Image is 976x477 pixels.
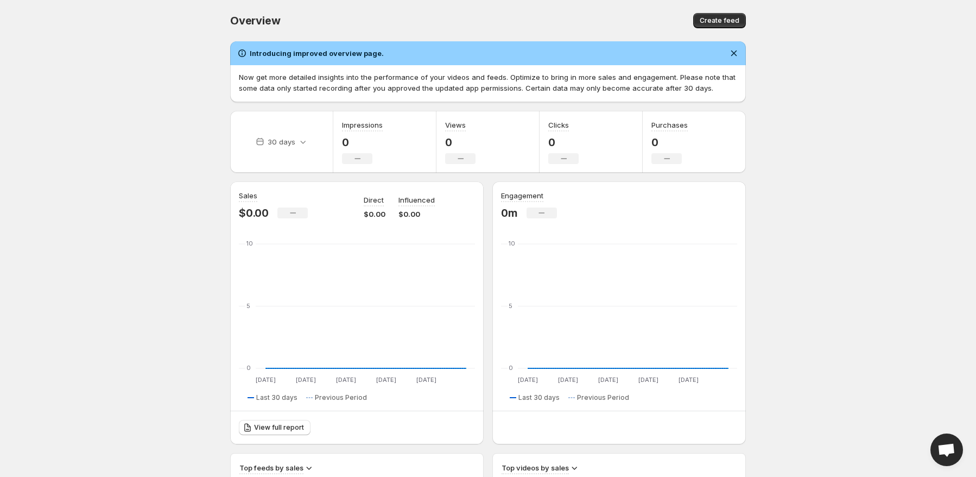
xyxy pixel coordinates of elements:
[296,376,316,384] text: [DATE]
[548,136,579,149] p: 0
[558,376,578,384] text: [DATE]
[509,364,513,372] text: 0
[518,393,560,402] span: Last 30 days
[398,209,435,219] p: $0.00
[239,190,257,201] h3: Sales
[502,462,569,473] h3: Top videos by sales
[651,120,688,130] h3: Purchases
[638,376,658,384] text: [DATE]
[239,72,737,93] p: Now get more detailed insights into the performance of your videos and feeds. Optimize to bring i...
[239,206,269,219] p: $0.00
[256,376,276,384] text: [DATE]
[246,240,253,247] text: 10
[577,393,629,402] span: Previous Period
[239,420,310,435] a: View full report
[250,48,384,59] h2: Introducing improved overview page.
[364,194,384,205] p: Direct
[445,136,476,149] p: 0
[548,120,569,130] h3: Clicks
[315,393,367,402] span: Previous Period
[693,13,746,28] button: Create feed
[700,16,739,25] span: Create feed
[501,206,518,219] p: 0m
[364,209,385,219] p: $0.00
[230,14,280,27] span: Overview
[598,376,618,384] text: [DATE]
[651,136,688,149] p: 0
[336,376,356,384] text: [DATE]
[398,194,435,205] p: Influenced
[246,364,251,372] text: 0
[509,240,515,247] text: 10
[254,423,304,432] span: View full report
[518,376,538,384] text: [DATE]
[246,302,250,310] text: 5
[930,434,963,466] div: Open chat
[268,136,295,147] p: 30 days
[501,190,543,201] h3: Engagement
[342,120,383,130] h3: Impressions
[416,376,436,384] text: [DATE]
[679,376,699,384] text: [DATE]
[376,376,396,384] text: [DATE]
[256,393,297,402] span: Last 30 days
[509,302,512,310] text: 5
[726,46,741,61] button: Dismiss notification
[342,136,383,149] p: 0
[239,462,303,473] h3: Top feeds by sales
[445,120,466,130] h3: Views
